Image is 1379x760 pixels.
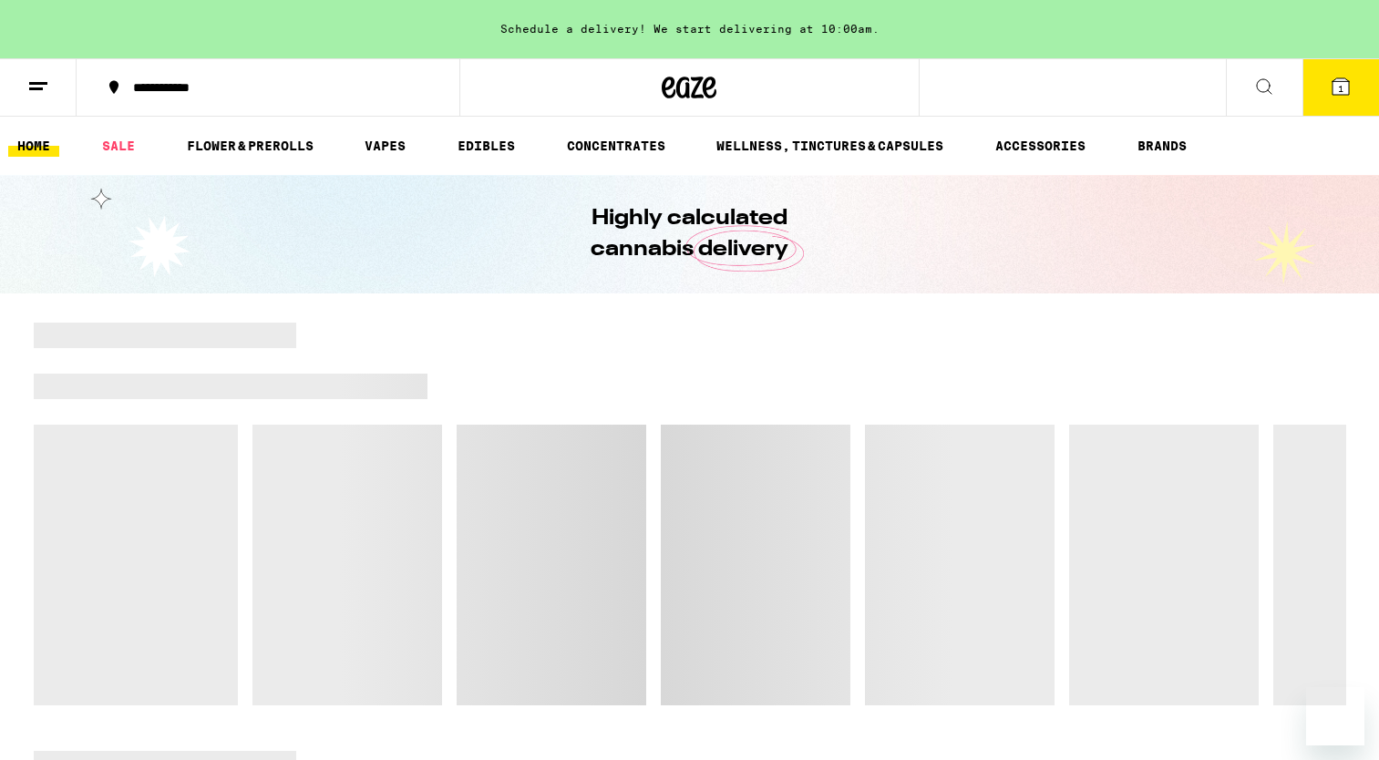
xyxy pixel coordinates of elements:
a: WELLNESS, TINCTURES & CAPSULES [707,135,952,157]
a: CONCENTRATES [558,135,674,157]
a: ACCESSORIES [986,135,1095,157]
span: 1 [1338,83,1343,94]
button: 1 [1302,59,1379,116]
a: HOME [8,135,59,157]
a: FLOWER & PREROLLS [178,135,323,157]
a: VAPES [355,135,415,157]
a: BRANDS [1128,135,1196,157]
iframe: Button to launch messaging window [1306,687,1364,745]
h1: Highly calculated cannabis delivery [540,203,840,265]
a: EDIBLES [448,135,524,157]
a: SALE [93,135,144,157]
